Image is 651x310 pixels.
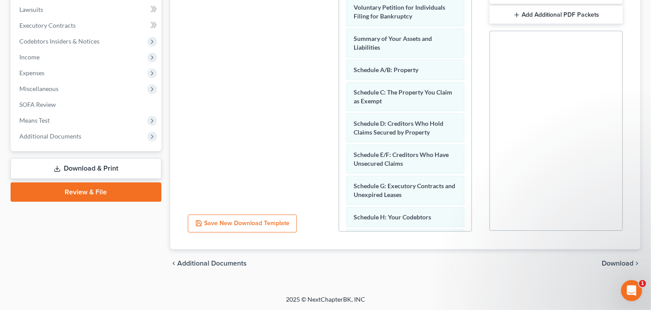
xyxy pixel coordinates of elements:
iframe: Intercom live chat [621,280,642,301]
span: Schedule A/B: Property [354,66,418,73]
button: Download chevron_right [602,260,640,267]
span: Schedule C: The Property You Claim as Exempt [354,88,452,105]
span: Means Test [19,117,50,124]
span: Download [602,260,633,267]
span: Additional Documents [19,132,81,140]
i: chevron_left [170,260,177,267]
a: Download & Print [11,158,161,179]
span: SOFA Review [19,101,56,108]
span: Lawsuits [19,6,43,13]
button: Add Additional PDF Packets [490,6,623,24]
span: 1 [639,280,646,287]
a: SOFA Review [12,97,161,113]
a: chevron_left Additional Documents [170,260,247,267]
button: Save New Download Template [188,215,297,233]
span: Executory Contracts [19,22,76,29]
span: Schedule E/F: Creditors Who Have Unsecured Claims [354,151,449,167]
span: Additional Documents [177,260,247,267]
a: Lawsuits [12,2,161,18]
span: Codebtors Insiders & Notices [19,37,99,45]
span: Voluntary Petition for Individuals Filing for Bankruptcy [354,4,445,20]
a: Review & File [11,182,161,202]
span: Miscellaneous [19,85,59,92]
i: chevron_right [633,260,640,267]
span: Schedule D: Creditors Who Hold Claims Secured by Property [354,120,443,136]
span: Expenses [19,69,44,77]
a: Executory Contracts [12,18,161,33]
span: Schedule G: Executory Contracts and Unexpired Leases [354,182,455,198]
span: Schedule H: Your Codebtors [354,213,431,221]
span: Summary of Your Assets and Liabilities [354,35,432,51]
span: Income [19,53,40,61]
